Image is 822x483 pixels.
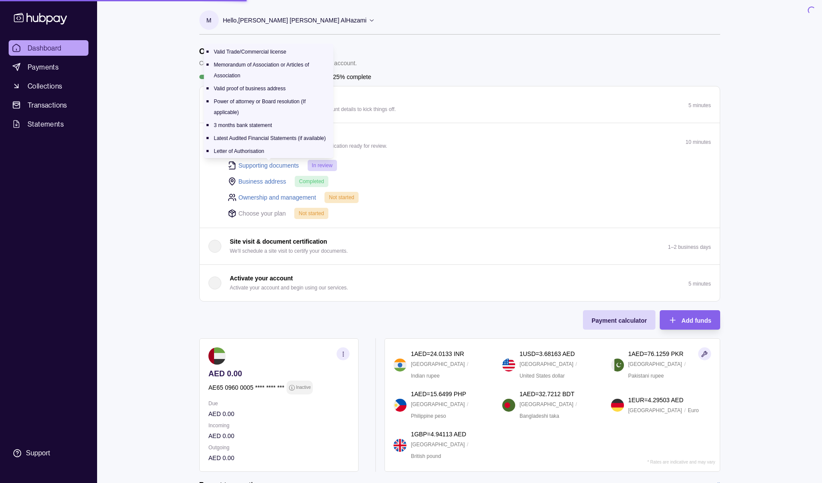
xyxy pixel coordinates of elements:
[208,399,350,408] p: Due
[214,99,306,115] p: Power of attorney or Board resolution (If applicable)
[688,281,711,287] p: 5 minutes
[230,246,348,256] p: We'll schedule a site visit to certify your documents.
[239,209,286,218] p: Choose your plan
[239,161,299,170] a: Supporting documents
[688,102,711,108] p: 5 minutes
[688,406,699,415] p: Euro
[576,359,577,369] p: /
[28,119,64,129] span: Statements
[239,177,287,186] a: Business address
[214,135,326,141] p: Latest Audited Financial Statements (if available)
[411,411,446,421] p: Philippine peso
[9,116,88,132] a: Statements
[230,283,348,292] p: Activate your account and begin using our services.
[230,237,328,246] p: Site visit & document certification
[411,359,465,369] p: [GEOGRAPHIC_DATA]
[611,359,624,372] img: pk
[28,100,67,110] span: Transactions
[299,178,324,184] span: Completed
[9,59,88,75] a: Payments
[214,49,287,55] p: Valid Trade/Commercial license
[576,400,577,409] p: /
[28,43,62,53] span: Dashboard
[199,58,357,68] p: Complete the steps below to finish setting up your account.
[199,47,357,56] h1: Onboarding
[520,349,575,359] p: 1 USD = 3.68163 AED
[411,440,465,449] p: [GEOGRAPHIC_DATA]
[520,371,565,381] p: United States dollar
[411,389,466,399] p: 1 AED = 15.6499 PHP
[411,371,440,381] p: Indian rupee
[214,148,265,154] p: Letter of Authorisation
[628,349,683,359] p: 1 AED = 76.1259 PKR
[214,86,286,92] p: Valid proof of business address
[467,359,468,369] p: /
[206,16,211,25] p: M
[9,97,88,113] a: Transactions
[520,411,559,421] p: Bangladeshi taka
[230,273,293,283] p: Activate your account
[411,349,464,359] p: 1 AED = 24.0133 INR
[684,359,686,369] p: /
[647,460,715,464] p: * Rates are indicative and may vary
[208,443,350,452] p: Outgoing
[200,228,720,264] button: Site visit & document certification We'll schedule a site visit to certify your documents.1–2 bus...
[296,383,310,392] p: Inactive
[592,317,647,324] span: Payment calculator
[299,210,324,216] span: Not started
[208,431,350,441] p: AED 0.00
[312,162,333,168] span: In review
[628,395,683,405] p: 1 EUR = 4.29503 AED
[200,159,720,228] div: Submit application Complete the following tasks to get your application ready for review.10 minutes
[200,123,720,159] button: Submit application Complete the following tasks to get your application ready for review.10 minutes
[520,400,573,409] p: [GEOGRAPHIC_DATA]
[329,194,354,200] span: Not started
[668,244,711,250] p: 1–2 business days
[208,421,350,430] p: Incoming
[467,440,468,449] p: /
[628,406,682,415] p: [GEOGRAPHIC_DATA]
[660,310,720,330] button: Add funds
[214,62,309,79] p: Memorandum of Association or Articles of Association
[520,359,573,369] p: [GEOGRAPHIC_DATA]
[502,359,515,372] img: us
[333,72,372,82] p: 25% complete
[686,139,711,145] p: 10 minutes
[502,399,515,412] img: bd
[520,389,574,399] p: 1 AED = 32.7212 BDT
[26,448,50,458] div: Support
[467,400,468,409] p: /
[28,81,62,91] span: Collections
[200,86,720,123] button: Register your account Let's start with the basics. Confirm your account details to kick things of...
[239,193,316,202] a: Ownership and management
[28,62,59,72] span: Payments
[223,16,367,25] p: Hello, [PERSON_NAME] [PERSON_NAME] AlHazami
[394,439,406,452] img: gb
[214,122,272,128] p: 3 months bank statement
[628,371,664,381] p: Pakistani rupee
[208,347,226,365] img: ae
[583,310,655,330] button: Payment calculator
[411,429,466,439] p: 1 GBP = 4.94113 AED
[208,453,350,463] p: AED 0.00
[684,406,686,415] p: /
[394,359,406,372] img: in
[394,399,406,412] img: ph
[208,409,350,419] p: AED 0.00
[9,40,88,56] a: Dashboard
[9,444,88,462] a: Support
[611,399,624,412] img: de
[628,359,682,369] p: [GEOGRAPHIC_DATA]
[208,369,350,378] p: AED 0.00
[200,265,720,301] button: Activate your account Activate your account and begin using our services.5 minutes
[411,400,465,409] p: [GEOGRAPHIC_DATA]
[681,317,711,324] span: Add funds
[411,451,441,461] p: British pound
[9,78,88,94] a: Collections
